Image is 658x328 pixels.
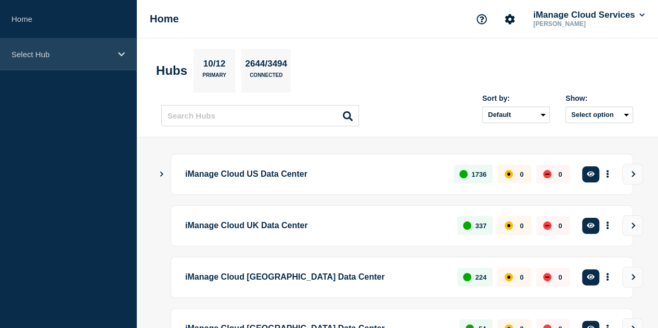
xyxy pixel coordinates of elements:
[499,8,521,30] button: Account settings
[505,221,513,230] div: affected
[475,273,487,281] p: 224
[622,267,643,287] button: View
[199,59,229,72] p: 10/12
[505,273,513,281] div: affected
[558,273,562,281] p: 0
[482,94,550,102] div: Sort by:
[185,268,445,287] p: iManage Cloud [GEOGRAPHIC_DATA] Data Center
[531,20,639,28] p: [PERSON_NAME]
[601,268,614,287] button: More actions
[543,273,551,281] div: down
[622,164,643,185] button: View
[531,10,647,20] button: iManage Cloud Services
[520,273,523,281] p: 0
[161,105,359,126] input: Search Hubs
[558,222,562,230] p: 0
[475,222,487,230] p: 337
[601,165,614,184] button: More actions
[250,72,282,83] p: Connected
[185,165,442,184] p: iManage Cloud US Data Center
[150,13,179,25] h1: Home
[543,170,551,178] div: down
[463,221,471,230] div: up
[156,63,187,78] h2: Hubs
[601,216,614,235] button: More actions
[482,107,550,123] select: Sort by
[622,215,643,236] button: View
[543,221,551,230] div: down
[520,222,523,230] p: 0
[159,170,164,178] button: Show Connected Hubs
[558,170,562,178] p: 0
[505,170,513,178] div: affected
[565,107,633,123] button: Select option
[241,59,291,72] p: 2644/3494
[471,8,493,30] button: Support
[520,170,523,178] p: 0
[565,94,633,102] div: Show:
[202,72,226,83] p: Primary
[463,273,471,281] div: up
[471,170,486,178] p: 1736
[185,216,445,235] p: iManage Cloud UK Data Center
[459,170,468,178] div: up
[11,50,111,59] p: Select Hub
